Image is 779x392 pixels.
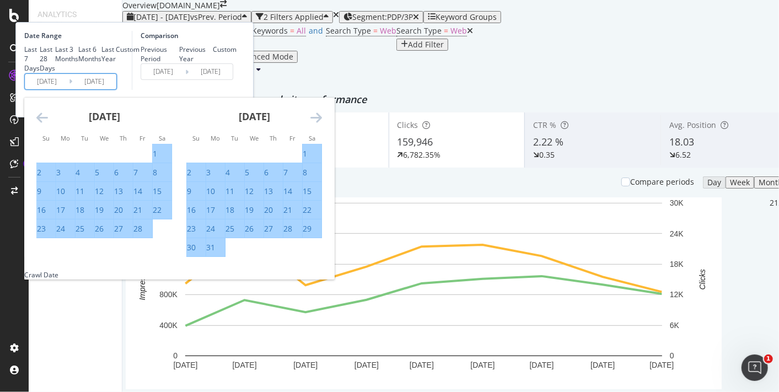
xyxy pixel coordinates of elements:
[303,186,311,197] div: 15
[76,167,80,178] div: 4
[206,182,225,201] td: Selected. Monday, March 10, 2025
[533,120,556,130] span: CTR %
[774,197,778,208] div: 1
[133,167,138,178] div: 7
[225,219,245,238] td: Selected. Tuesday, March 25, 2025
[141,45,179,63] div: Previous Period
[675,149,691,160] div: 6.52
[303,182,322,201] td: Selected. Saturday, March 15, 2025
[283,163,303,182] td: Selected. Friday, March 7, 2025
[141,31,237,40] div: Comparison
[95,205,104,216] div: 19
[37,219,56,238] td: Selected. Sunday, February 23, 2025
[153,144,172,163] td: Selected. Saturday, February 1, 2025
[37,223,46,234] div: 23
[303,219,322,238] td: Selected. Saturday, March 29, 2025
[56,167,61,178] div: 3
[309,134,315,142] small: Sa
[126,197,722,389] svg: A chart.
[36,111,48,125] div: Move backward to switch to the previous month.
[303,167,307,178] div: 8
[233,361,257,369] text: [DATE]
[179,45,213,63] div: Previous Year
[187,182,206,201] td: Selected. Sunday, March 9, 2025
[187,242,196,253] div: 30
[264,219,283,238] td: Selected. Thursday, March 27, 2025
[290,25,294,36] span: =
[303,223,311,234] div: 29
[187,186,191,197] div: 9
[114,205,123,216] div: 20
[95,163,114,182] td: Selected. Wednesday, February 5, 2025
[326,25,371,36] span: Search Type
[159,291,178,299] text: 800K
[153,163,172,182] td: Selected. Saturday, February 8, 2025
[76,186,84,197] div: 11
[76,201,95,219] td: Selected. Tuesday, February 18, 2025
[283,167,288,178] div: 7
[264,201,283,219] td: Selected. Thursday, March 20, 2025
[23,159,33,169] div: Tooltip anchor
[133,186,142,197] div: 14
[133,163,153,182] td: Selected. Friday, February 7, 2025
[397,120,418,130] span: Clicks
[670,260,684,269] text: 18K
[354,361,379,369] text: [DATE]
[339,11,423,23] button: Segment:PDP/3P
[40,45,55,73] div: Last 28 Days
[303,205,311,216] div: 22
[293,361,318,369] text: [DATE]
[225,223,234,234] div: 25
[72,74,116,89] input: End Date
[42,134,50,142] small: Su
[114,182,133,201] td: Selected. Thursday, February 13, 2025
[133,205,142,216] div: 21
[206,163,225,182] td: Selected. Monday, March 3, 2025
[153,167,157,178] div: 8
[24,270,58,280] div: Crawl Date
[25,74,69,89] input: Start Date
[245,182,264,201] td: Selected. Wednesday, March 12, 2025
[139,134,146,142] small: Fr
[114,163,133,182] td: Selected. Thursday, February 6, 2025
[450,25,467,36] span: Web
[245,223,254,234] div: 26
[37,182,56,201] td: Selected. Sunday, February 9, 2025
[225,201,245,219] td: Selected. Tuesday, March 18, 2025
[153,182,172,201] td: Selected. Saturday, February 15, 2025
[245,163,264,182] td: Selected. Wednesday, March 5, 2025
[55,45,78,63] div: Last 3 Months
[76,163,95,182] td: Selected. Tuesday, February 4, 2025
[408,40,444,49] div: Add Filter
[245,167,249,178] div: 5
[56,182,76,201] td: Selected. Monday, February 10, 2025
[310,111,322,125] div: Move forward to switch to the next month.
[669,120,716,130] span: Avg. Position
[225,163,245,182] td: Selected. Tuesday, March 4, 2025
[396,39,448,51] button: Add Filter
[114,223,123,234] div: 27
[764,355,773,363] span: 1
[530,361,554,369] text: [DATE]
[352,12,413,22] span: Segment: PDP/3P
[283,186,292,197] div: 14
[206,223,215,234] div: 24
[116,45,139,54] div: Custom
[61,134,70,142] small: Mo
[187,163,206,182] td: Selected. Sunday, March 2, 2025
[56,186,65,197] div: 10
[225,167,230,178] div: 4
[410,361,434,369] text: [DATE]
[225,182,245,201] td: Selected. Tuesday, March 11, 2025
[225,205,234,216] div: 18
[297,25,306,36] span: All
[211,134,220,142] small: Mo
[630,176,694,187] div: Compare periods
[159,134,165,142] small: Sa
[95,219,114,238] td: Selected. Wednesday, February 26, 2025
[78,45,101,63] div: Last 6 Months
[114,186,123,197] div: 13
[56,219,76,238] td: Selected. Monday, February 24, 2025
